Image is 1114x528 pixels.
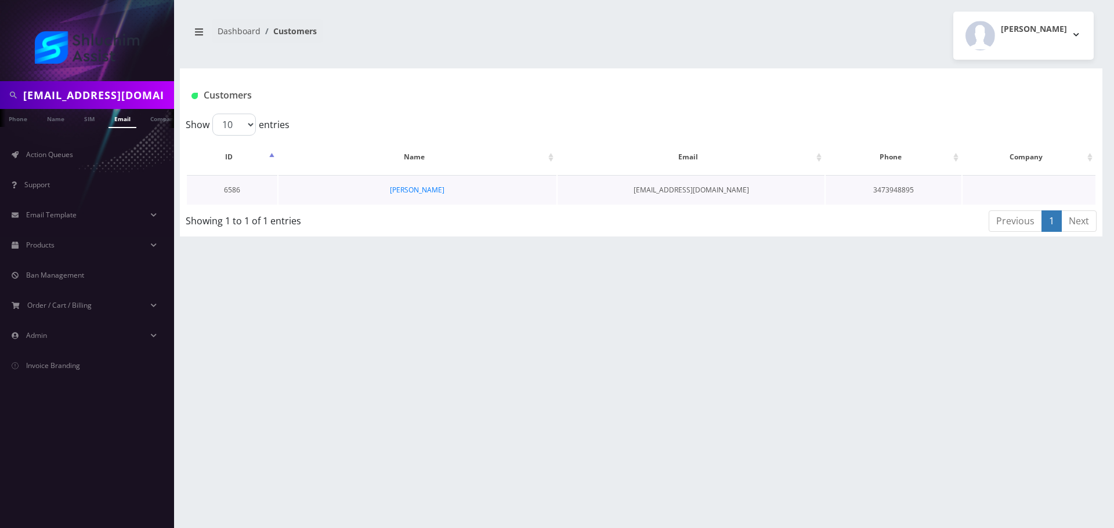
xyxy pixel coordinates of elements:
[953,12,1094,60] button: [PERSON_NAME]
[26,240,55,250] span: Products
[187,175,277,205] td: 6586
[826,175,961,205] td: 3473948895
[187,140,277,174] th: ID: activate to sort column descending
[558,175,824,205] td: [EMAIL_ADDRESS][DOMAIN_NAME]
[27,300,92,310] span: Order / Cart / Billing
[23,84,171,106] input: Search in Company
[558,140,824,174] th: Email: activate to sort column ascending
[26,270,84,280] span: Ban Management
[108,109,136,128] a: Email
[26,330,47,340] span: Admin
[144,109,183,127] a: Company
[1001,24,1067,34] h2: [PERSON_NAME]
[35,31,139,64] img: Shluchim Assist
[24,180,50,190] span: Support
[278,140,556,174] th: Name: activate to sort column ascending
[78,109,100,127] a: SIM
[989,210,1042,232] a: Previous
[26,210,77,220] span: Email Template
[41,109,70,127] a: Name
[26,361,80,370] span: Invoice Branding
[26,150,73,159] span: Action Queues
[261,25,317,37] li: Customers
[191,90,938,101] h1: Customers
[826,140,961,174] th: Phone: activate to sort column ascending
[963,140,1095,174] th: Company: activate to sort column ascending
[1061,210,1097,232] a: Next
[1041,210,1062,232] a: 1
[218,26,261,37] a: Dashboard
[212,114,256,136] select: Showentries
[390,185,444,195] a: [PERSON_NAME]
[189,19,632,52] nav: breadcrumb
[3,109,33,127] a: Phone
[186,209,556,228] div: Showing 1 to 1 of 1 entries
[186,114,290,136] label: Show entries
